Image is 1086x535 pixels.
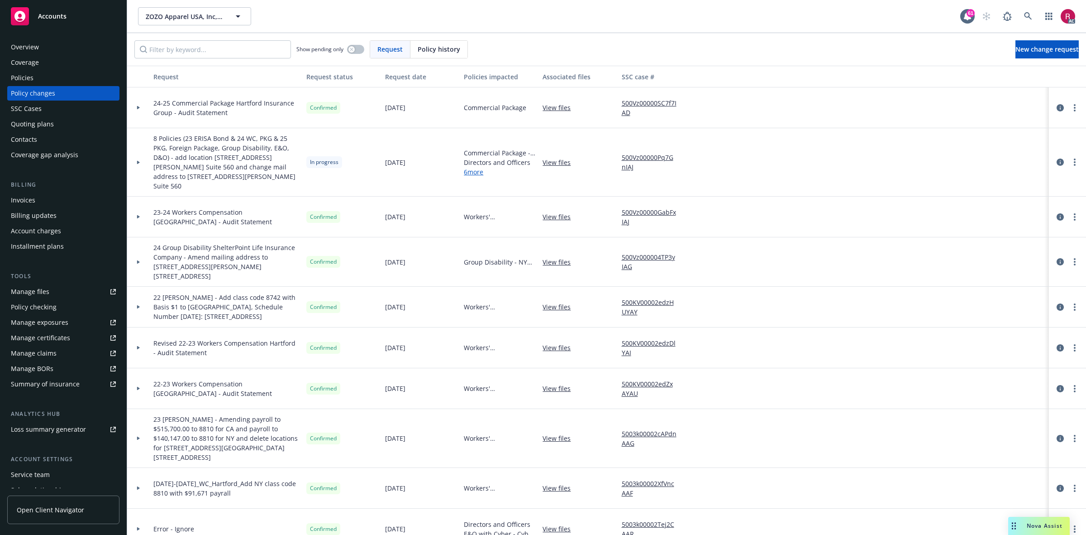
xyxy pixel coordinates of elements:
[310,385,337,393] span: Confirmed
[7,410,119,419] div: Analytics hub
[543,302,578,312] a: View files
[622,72,684,82] div: SSC case #
[1069,157,1080,168] a: more
[153,479,299,498] span: [DATE]-[DATE]_WC_Hartford_Add NY class code 8810 with $91,671 payrall
[153,338,299,357] span: Revised 22-23 Workers Compensation Hartford - Audit Statement
[11,483,68,497] div: Sales relationships
[153,98,299,117] span: 24-25 Commercial Package Hartford Insurance Group - Audit Statement
[1055,256,1066,267] a: circleInformation
[146,12,224,21] span: ZOZO Apparel USA, Inc, fka Start [DATE]
[464,167,535,177] a: 6 more
[11,422,86,437] div: Loss summary generator
[7,132,119,147] a: Contacts
[1008,517,1070,535] button: Nova Assist
[310,303,337,311] span: Confirmed
[11,101,42,116] div: SSC Cases
[1055,342,1066,353] a: circleInformation
[543,524,578,534] a: View files
[11,193,35,207] div: Invoices
[296,45,343,53] span: Show pending only
[153,415,299,462] span: 23 [PERSON_NAME] - Amending payroll to $515,700.00 to 8810 for CA and payroll to $140,147.00 to 8...
[1069,342,1080,353] a: more
[618,66,688,87] button: SSC case #
[11,71,33,85] div: Policies
[127,128,150,197] div: Toggle Row Expanded
[464,72,535,82] div: Policies impacted
[11,148,78,162] div: Coverage gap analysis
[11,40,39,54] div: Overview
[38,13,67,20] span: Accounts
[1069,433,1080,444] a: more
[977,7,995,25] a: Start snowing
[385,257,405,267] span: [DATE]
[377,44,403,54] span: Request
[385,483,405,493] span: [DATE]
[153,243,299,281] span: 24 Group Disability ShelterPoint Life Insurance Company - Amend mailing address to [STREET_ADDRES...
[385,343,405,352] span: [DATE]
[7,315,119,330] a: Manage exposures
[127,409,150,468] div: Toggle Row Expanded
[385,434,405,443] span: [DATE]
[11,284,49,299] div: Manage files
[7,468,119,482] a: Service team
[7,377,119,391] a: Summary of insurance
[543,343,578,352] a: View files
[310,104,337,112] span: Confirmed
[7,71,119,85] a: Policies
[464,343,535,352] span: Workers' Compensation
[7,361,119,376] a: Manage BORs
[11,208,57,223] div: Billing updates
[11,117,54,131] div: Quoting plans
[7,4,119,29] a: Accounts
[464,158,535,167] span: Directors and Officers
[11,331,70,345] div: Manage certificates
[7,346,119,361] a: Manage claims
[998,7,1016,25] a: Report a Bug
[127,468,150,509] div: Toggle Row Expanded
[7,331,119,345] a: Manage certificates
[7,224,119,238] a: Account charges
[7,208,119,223] a: Billing updates
[150,66,303,87] button: Request
[7,239,119,254] a: Installment plans
[7,193,119,207] a: Invoices
[1069,483,1080,494] a: more
[464,302,535,312] span: Workers' Compensation
[543,158,578,167] a: View files
[543,257,578,267] a: View files
[7,455,119,464] div: Account settings
[306,72,378,82] div: Request status
[11,377,80,391] div: Summary of insurance
[1055,433,1066,444] a: circleInformation
[464,384,535,393] span: Workers' Compensation
[7,40,119,54] a: Overview
[7,117,119,131] a: Quoting plans
[1069,524,1080,535] a: more
[543,103,578,112] a: View files
[7,284,119,299] a: Manage files
[464,257,535,267] span: Group Disability - NY DBL/PFL
[543,384,578,393] a: View files
[1019,7,1037,25] a: Search
[464,103,526,112] span: Commercial Package
[464,520,535,529] span: Directors and Officers
[967,9,975,17] div: 61
[153,72,299,82] div: Request
[310,213,337,221] span: Confirmed
[11,239,64,254] div: Installment plans
[11,300,57,314] div: Policy checking
[385,158,405,167] span: [DATE]
[127,287,150,328] div: Toggle Row Expanded
[127,328,150,368] div: Toggle Row Expanded
[153,134,299,191] span: 8 Policies (23 ERISA Bond & 24 WC, PKG & 25 PKG, Foreign Package, Group Disability, E&O, D&O) - a...
[153,379,299,398] span: 22-23 Workers Compensation [GEOGRAPHIC_DATA] - Audit Statement
[385,524,405,534] span: [DATE]
[153,524,194,534] span: Error - Ignore
[7,483,119,497] a: Sales relationships
[1015,40,1079,58] a: New change request
[1055,102,1066,113] a: circleInformation
[385,72,457,82] div: Request date
[11,224,61,238] div: Account charges
[127,197,150,237] div: Toggle Row Expanded
[1055,302,1066,313] a: circleInformation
